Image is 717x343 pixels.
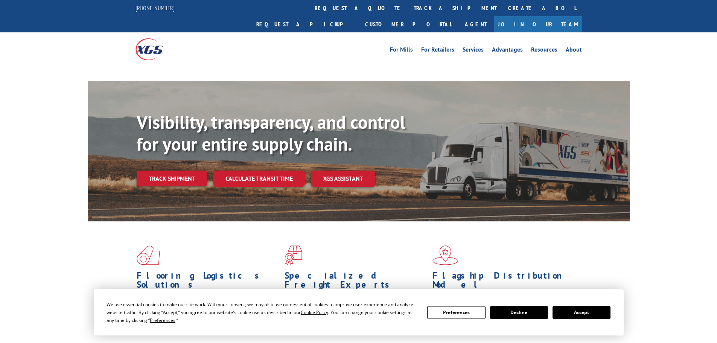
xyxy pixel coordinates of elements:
[137,245,160,265] img: xgs-icon-total-supply-chain-intelligence-red
[251,16,359,32] a: Request a pickup
[213,171,305,187] a: Calculate transit time
[137,271,279,293] h1: Flooring Logistics Solutions
[421,47,454,55] a: For Retailers
[553,306,610,319] button: Accept
[311,171,375,187] a: XGS ASSISTANT
[137,110,405,155] b: Visibility, transparency, and control for your entire supply chain.
[390,47,413,55] a: For Mills
[135,4,175,12] a: [PHONE_NUMBER]
[150,317,175,323] span: Preferences
[490,306,548,319] button: Decline
[301,309,328,316] span: Cookie Policy
[94,289,624,335] div: Cookie Consent Prompt
[285,271,427,293] h1: Specialized Freight Experts
[566,47,582,55] a: About
[137,171,207,186] a: Track shipment
[457,16,494,32] a: Agent
[359,16,457,32] a: Customer Portal
[492,47,523,55] a: Advantages
[531,47,557,55] a: Resources
[285,245,302,265] img: xgs-icon-focused-on-flooring-red
[463,47,484,55] a: Services
[432,245,458,265] img: xgs-icon-flagship-distribution-model-red
[107,300,418,324] div: We use essential cookies to make our site work. With your consent, we may also use non-essential ...
[494,16,582,32] a: Join Our Team
[432,271,575,293] h1: Flagship Distribution Model
[427,306,485,319] button: Preferences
